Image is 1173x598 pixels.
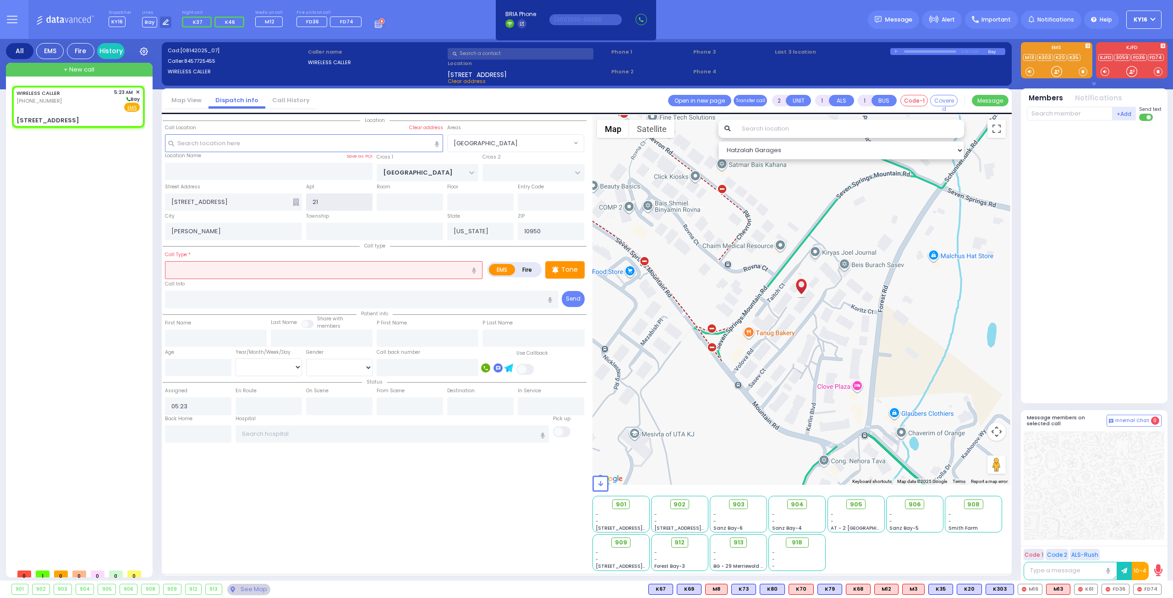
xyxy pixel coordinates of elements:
[168,57,305,65] label: Caller:
[165,134,444,152] input: Search location here
[317,315,343,322] small: Share with
[772,563,822,570] div: -
[164,96,208,104] a: Map View
[791,500,804,509] span: 904
[308,59,445,66] label: WIRELESS CALLER
[67,43,94,59] div: Fire
[16,89,60,97] a: WIRELESS CALLER
[967,500,980,509] span: 908
[611,48,690,56] span: Phone 1
[734,95,767,106] button: Transfer call
[1074,584,1098,595] div: K61
[142,10,172,16] label: Lines
[125,96,140,103] span: Bay
[596,556,598,563] span: -
[902,584,925,595] div: ALS
[648,584,673,595] div: K67
[448,70,507,77] span: [STREET_ADDRESS]
[165,124,196,132] label: Call Location
[109,10,132,16] label: Dispatcher
[377,183,390,191] label: Room
[1024,549,1044,560] button: Code 1
[789,584,814,595] div: ALS
[120,584,137,594] div: 906
[1133,584,1162,595] div: FD74
[942,16,955,24] span: Alert
[448,135,571,151] span: BLOOMING GROVE
[549,14,622,25] input: (000)000-00000
[561,265,578,274] p: Tone
[677,584,702,595] div: K69
[306,349,323,356] label: Gender
[17,571,31,577] span: 0
[596,511,598,518] span: -
[831,511,833,518] span: -
[482,319,513,327] label: P Last Name
[1046,584,1070,595] div: M13
[165,183,200,191] label: Street Address
[362,379,387,385] span: Status
[165,319,191,327] label: First Name
[596,518,598,525] span: -
[168,47,305,55] label: Cad:
[615,538,627,547] span: 909
[16,116,79,125] div: [STREET_ADDRESS]
[505,10,536,18] span: BRIA Phone
[306,18,319,25] span: FD36
[874,584,899,595] div: M12
[308,48,445,56] label: Caller name
[1068,54,1080,61] a: K35
[36,14,97,25] img: Logo
[987,120,1006,138] button: Toggle fullscreen view
[629,120,674,138] button: Show satellite imagery
[889,525,919,532] span: Sanz Bay-5
[180,47,219,54] span: [08142025_07]
[611,68,690,76] span: Phone 2
[165,415,192,422] label: Back Home
[76,584,94,594] div: 904
[902,584,925,595] div: M3
[306,213,329,220] label: Township
[668,95,731,106] a: Open in new page
[136,88,140,96] span: ✕
[1109,419,1113,423] img: comment-alt.png
[1113,107,1136,121] button: +Add
[885,15,912,24] span: Message
[482,154,501,161] label: Cross 2
[948,518,951,525] span: -
[562,291,585,307] button: Send
[734,538,744,547] span: 913
[872,95,897,106] button: BUS
[306,387,329,395] label: On Scene
[713,511,716,518] span: -
[875,16,882,23] img: message.svg
[518,387,541,395] label: In Service
[1037,54,1053,61] a: K303
[889,518,892,525] span: -
[713,525,743,532] span: Sanz Bay-6
[114,89,133,96] span: 5:23 AM
[1115,417,1149,424] span: Internal Chat
[1029,93,1063,104] button: Members
[142,17,157,27] span: Bay
[1096,45,1168,52] label: KJFD
[448,60,608,67] label: Location
[1139,106,1162,113] span: Send text
[654,549,657,556] span: -
[986,584,1014,595] div: K303
[165,387,187,395] label: Assigned
[957,584,982,595] div: K20
[454,139,518,148] span: [GEOGRAPHIC_DATA]
[165,349,174,356] label: Age
[340,18,353,25] span: FD74
[165,251,191,258] label: Call Type *
[448,77,486,85] span: Clear address
[817,584,842,595] div: BLS
[448,48,593,60] input: Search a contact
[829,95,854,106] button: ALS
[1148,54,1164,61] a: FD74
[127,571,141,577] span: 0
[1078,587,1083,592] img: red-radio-icon.svg
[346,153,373,159] label: Save as POI
[1022,587,1026,592] img: red-radio-icon.svg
